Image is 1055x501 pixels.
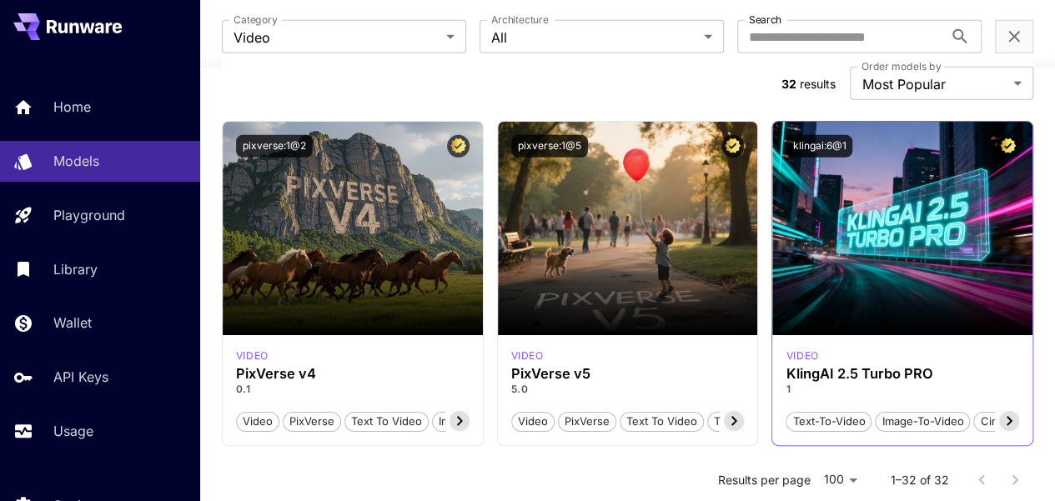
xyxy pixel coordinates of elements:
button: text-to-video [786,410,872,432]
button: Certified Model – Vetted for best performance and includes a commercial license. [447,135,470,158]
span: PixVerse [559,413,615,430]
p: Models [53,151,99,171]
button: Certified Model – Vetted for best performance and includes a commercial license. [997,135,1019,158]
span: results [800,77,836,91]
p: Usage [53,421,93,441]
p: 5.0 [511,382,745,397]
button: PixVerse [558,410,616,432]
h3: KlingAI 2.5 Turbo PRO [786,366,1019,382]
span: image-to-video [876,413,969,430]
button: PixVerse [283,410,341,432]
span: Text To Video [620,413,703,430]
span: cinematic [974,413,1037,430]
label: Category [234,13,278,27]
button: Video [511,410,555,432]
div: pixverse_v4 [236,348,269,363]
button: Text To Video [344,410,429,432]
span: T2V [708,413,741,430]
span: Text To Video [345,413,428,430]
h3: PixVerse v5 [511,366,745,382]
button: pixverse:1@5 [511,135,588,158]
button: Clear filters (1) [1004,27,1024,48]
button: Image To Video [432,410,525,432]
p: 1–32 of 32 [890,471,948,488]
label: Order models by [862,59,941,73]
div: klingai_2_5_turbo_pro [786,348,818,363]
button: Certified Model – Vetted for best performance and includes a commercial license. [721,135,744,158]
span: 32 [781,77,796,91]
p: Playground [53,205,125,225]
h3: PixVerse v4 [236,366,470,382]
p: API Keys [53,367,108,387]
button: Video [236,410,279,432]
p: video [236,348,269,363]
p: Library [53,259,98,279]
span: Video [234,28,440,48]
button: T2V [707,410,741,432]
p: 1 [786,382,1019,397]
button: image-to-video [875,410,970,432]
span: Most Popular [862,74,1007,94]
p: Results per page [717,471,810,488]
p: Home [53,97,91,117]
span: text-to-video [786,413,871,430]
div: 100 [816,467,863,491]
span: Video [512,413,554,430]
span: Video [237,413,279,430]
span: All [491,28,697,48]
button: pixverse:1@2 [236,135,313,158]
p: Wallet [53,313,92,333]
button: klingai:6@1 [786,135,852,158]
label: Search [749,13,781,27]
button: cinematic [973,410,1037,432]
button: Text To Video [620,410,704,432]
span: PixVerse [284,413,340,430]
p: 0.1 [236,382,470,397]
p: video [511,348,544,363]
span: Image To Video [433,413,525,430]
div: pixverse_v5 [511,348,544,363]
label: Architecture [491,13,548,27]
p: video [786,348,818,363]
